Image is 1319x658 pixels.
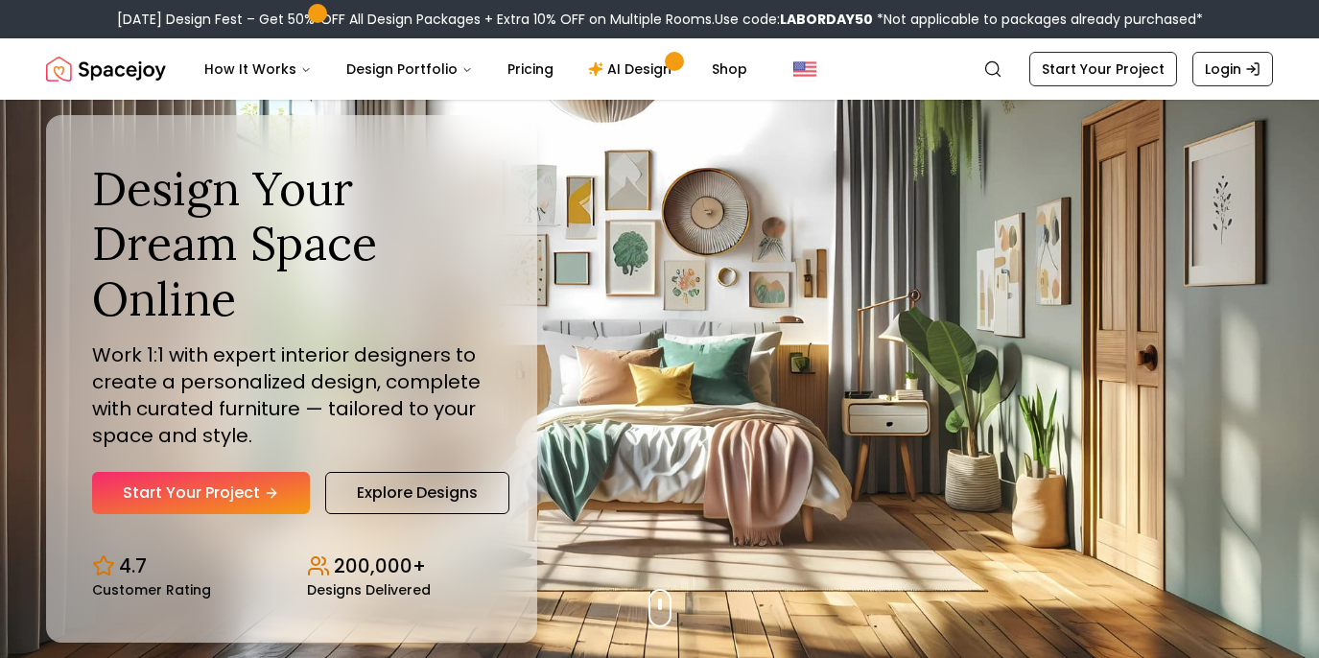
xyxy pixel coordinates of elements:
a: Start Your Project [92,472,310,514]
nav: Main [189,50,763,88]
div: Design stats [92,537,491,597]
a: Explore Designs [325,472,509,514]
button: How It Works [189,50,327,88]
span: *Not applicable to packages already purchased* [873,10,1203,29]
a: AI Design [573,50,693,88]
b: LABORDAY50 [780,10,873,29]
img: United States [793,58,816,81]
button: Design Portfolio [331,50,488,88]
small: Customer Rating [92,583,211,597]
small: Designs Delivered [307,583,431,597]
a: Spacejoy [46,50,166,88]
a: Login [1192,52,1273,86]
img: Spacejoy Logo [46,50,166,88]
nav: Global [46,38,1273,100]
div: [DATE] Design Fest – Get 50% OFF All Design Packages + Extra 10% OFF on Multiple Rooms. [117,10,1203,29]
p: Work 1:1 with expert interior designers to create a personalized design, complete with curated fu... [92,341,491,449]
span: Use code: [715,10,873,29]
a: Pricing [492,50,569,88]
a: Shop [696,50,763,88]
a: Start Your Project [1029,52,1177,86]
h1: Design Your Dream Space Online [92,161,491,327]
p: 4.7 [119,552,147,579]
p: 200,000+ [334,552,426,579]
